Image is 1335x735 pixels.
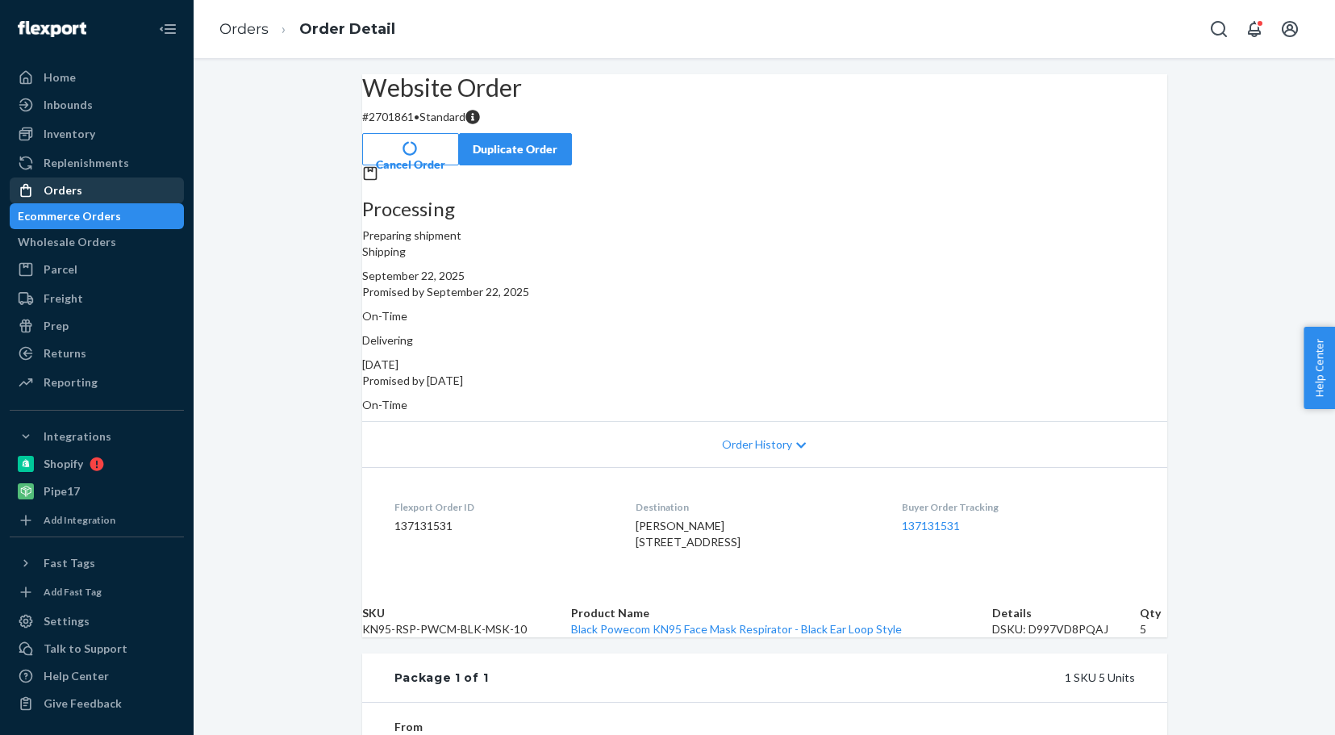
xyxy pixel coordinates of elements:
div: Give Feedback [44,695,122,712]
a: Inbounds [10,92,184,118]
div: 1 SKU 5 Units [488,670,1134,686]
a: Black Powecom KN95 Face Mask Respirator - Black Ear Loop Style [571,622,902,636]
dt: Destination [636,500,876,514]
a: Ecommerce Orders [10,203,184,229]
div: Home [44,69,76,86]
dt: Flexport Order ID [394,500,610,514]
a: Add Fast Tag [10,583,184,602]
button: Cancel Order [362,133,459,165]
a: Orders [219,20,269,38]
ol: breadcrumbs [207,6,408,53]
a: Parcel [10,257,184,282]
div: Add Integration [44,513,115,527]
div: Parcel [44,261,77,278]
a: Shopify [10,451,184,477]
button: Duplicate Order [459,133,572,165]
div: Duplicate Order [473,141,558,157]
p: Delivering [362,332,1167,349]
button: Open notifications [1238,13,1270,45]
button: Help Center [1304,327,1335,409]
span: [PERSON_NAME] [STREET_ADDRESS] [636,519,741,549]
a: Settings [10,608,184,634]
a: Prep [10,313,184,339]
div: Pipe17 [44,483,80,499]
a: Help Center [10,663,184,689]
button: Integrations [10,424,184,449]
div: Prep [44,318,69,334]
button: Open Search Box [1203,13,1235,45]
div: [DATE] [362,357,1167,373]
div: Wholesale Orders [18,234,116,250]
p: # 2701861 [362,109,1167,125]
div: Inventory [44,126,95,142]
a: Add Integration [10,511,184,530]
div: September 22, 2025 [362,268,1167,284]
div: Shopify [44,456,83,472]
span: Standard [419,110,465,123]
div: Freight [44,290,83,307]
p: On-Time [362,397,1167,413]
h3: Processing [362,198,1167,219]
p: Promised by September 22, 2025 [362,284,1167,300]
th: Product Name [571,605,992,621]
dt: From [394,719,587,735]
dt: Buyer Order Tracking [902,500,1134,514]
p: Shipping [362,244,1167,260]
div: Reporting [44,374,98,390]
a: Order Detail [299,20,395,38]
div: Returns [44,345,86,361]
button: Fast Tags [10,550,184,576]
th: Details [992,605,1140,621]
td: 5 [1140,621,1166,637]
a: Reporting [10,370,184,395]
div: Settings [44,613,90,629]
div: Fast Tags [44,555,95,571]
div: Inbounds [44,97,93,113]
span: • [414,110,419,123]
div: Integrations [44,428,111,445]
a: Inventory [10,121,184,147]
td: KN95-RSP-PWCM-BLK-MSK-10 [362,621,572,637]
a: Freight [10,286,184,311]
div: Help Center [44,668,109,684]
button: Give Feedback [10,691,184,716]
div: Orders [44,182,82,198]
a: Orders [10,177,184,203]
div: Preparing shipment [362,198,1167,244]
th: Qty [1140,605,1166,621]
img: Flexport logo [18,21,86,37]
div: DSKU: D997VD8PQAJ [992,621,1140,637]
th: SKU [362,605,572,621]
a: Talk to Support [10,636,184,662]
a: Home [10,65,184,90]
p: Promised by [DATE] [362,373,1167,389]
a: Pipe17 [10,478,184,504]
div: Replenishments [44,155,129,171]
div: Package 1 of 1 [394,670,489,686]
button: Close Navigation [152,13,184,45]
h2: Website Order [362,74,1167,101]
div: Ecommerce Orders [18,208,121,224]
p: On-Time [362,308,1167,324]
a: Wholesale Orders [10,229,184,255]
a: Returns [10,340,184,366]
button: Open account menu [1274,13,1306,45]
dd: 137131531 [394,518,610,534]
a: Replenishments [10,150,184,176]
span: Order History [722,436,792,453]
div: Talk to Support [44,641,127,657]
a: 137131531 [902,519,960,532]
div: Add Fast Tag [44,585,102,599]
